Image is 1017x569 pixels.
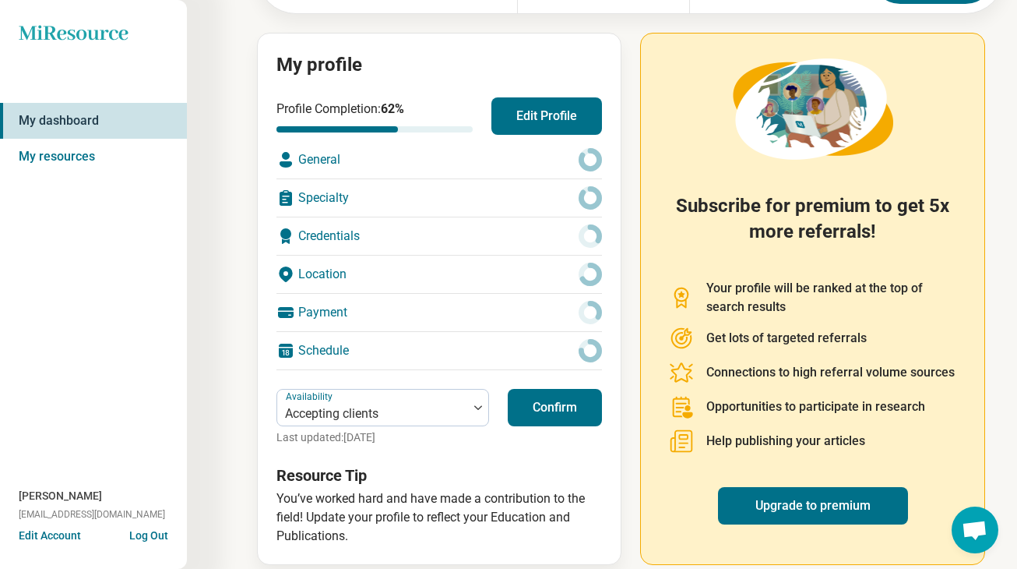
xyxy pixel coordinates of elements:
[276,52,602,79] h2: My profile
[706,279,956,316] p: Your profile will be ranked at the top of search results
[276,429,489,446] p: Last updated: [DATE]
[669,193,956,260] h2: Subscribe for premium to get 5x more referrals!
[276,465,602,486] h3: Resource Tip
[491,97,602,135] button: Edit Profile
[706,432,865,451] p: Help publishing your articles
[286,391,336,402] label: Availability
[129,528,168,540] button: Log Out
[276,141,602,178] div: General
[706,329,867,348] p: Get lots of targeted referrals
[276,217,602,255] div: Credentials
[718,487,908,525] a: Upgrade to premium
[276,489,602,546] p: You’ve worked hard and have made a contribution to the field! Update your profile to reflect your...
[276,332,602,369] div: Schedule
[276,256,602,293] div: Location
[276,294,602,331] div: Payment
[276,179,602,217] div: Specialty
[19,528,81,544] button: Edit Account
[381,101,404,116] span: 62 %
[19,488,102,504] span: [PERSON_NAME]
[508,389,602,426] button: Confirm
[276,100,473,133] div: Profile Completion:
[19,507,165,521] span: [EMAIL_ADDRESS][DOMAIN_NAME]
[952,507,998,553] div: Open chat
[706,363,955,382] p: Connections to high referral volume sources
[706,398,925,416] p: Opportunities to participate in research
